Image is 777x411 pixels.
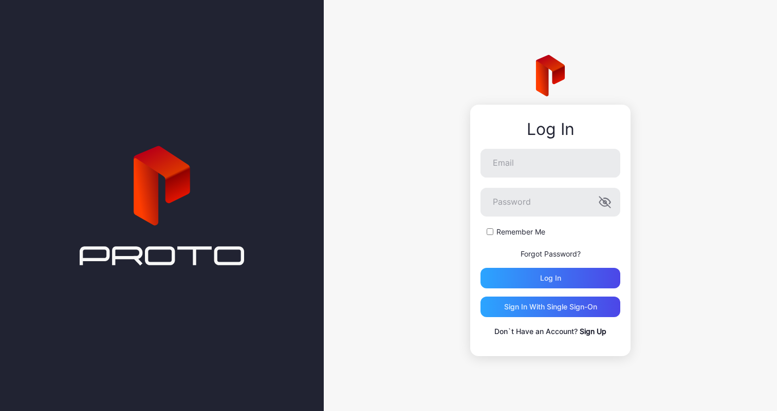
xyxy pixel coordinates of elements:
[480,120,620,139] div: Log In
[521,249,581,258] a: Forgot Password?
[496,227,545,237] label: Remember Me
[480,297,620,317] button: Sign in With Single Sign-On
[599,196,611,208] button: Password
[480,325,620,338] p: Don`t Have an Account?
[480,188,620,217] input: Password
[504,303,597,311] div: Sign in With Single Sign-On
[480,149,620,178] input: Email
[540,274,561,282] div: Log in
[480,268,620,288] button: Log in
[580,327,606,336] a: Sign Up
